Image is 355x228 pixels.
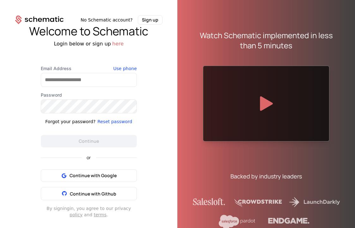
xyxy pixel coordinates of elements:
[41,135,137,147] button: Continue
[112,40,124,48] button: here
[41,205,137,218] div: By signing in , you agree to our privacy and .
[94,212,107,217] a: terms
[41,92,137,98] label: Password
[138,15,162,25] button: Sign up
[193,30,340,51] div: Watch Schematic implemented in less than 5 minutes
[70,212,83,217] a: policy
[113,65,137,72] button: Use phone
[45,118,95,125] div: Forgot your password?
[230,172,302,181] div: Backed by industry leaders
[70,191,116,197] span: Continue with Github
[70,172,117,179] span: Continue with Google
[82,155,96,160] span: or
[41,65,137,72] label: Email Address
[81,17,133,23] span: No Schematic account?
[41,169,137,182] button: Continue with Google
[41,187,137,200] button: Continue with Github
[97,118,132,125] button: Reset password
